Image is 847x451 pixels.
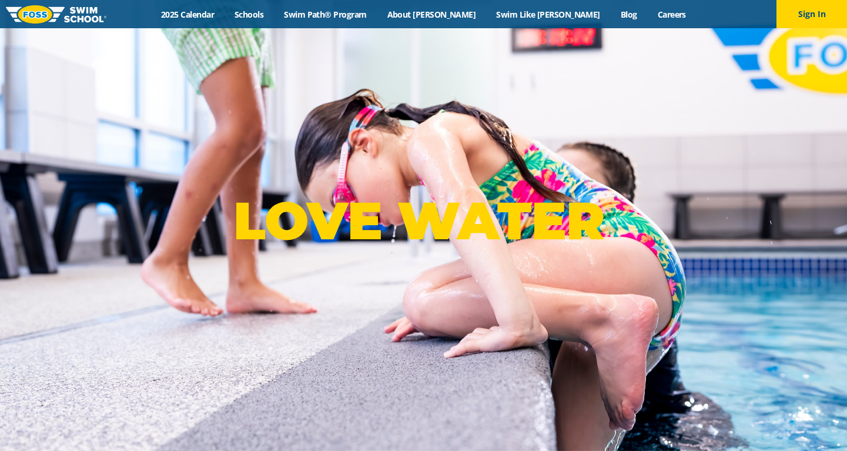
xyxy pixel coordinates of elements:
[377,9,486,20] a: About [PERSON_NAME]
[647,9,696,20] a: Careers
[604,201,614,216] sup: ®
[486,9,611,20] a: Swim Like [PERSON_NAME]
[610,9,647,20] a: Blog
[6,5,106,24] img: FOSS Swim School Logo
[274,9,377,20] a: Swim Path® Program
[233,189,614,252] p: LOVE WATER
[225,9,274,20] a: Schools
[151,9,225,20] a: 2025 Calendar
